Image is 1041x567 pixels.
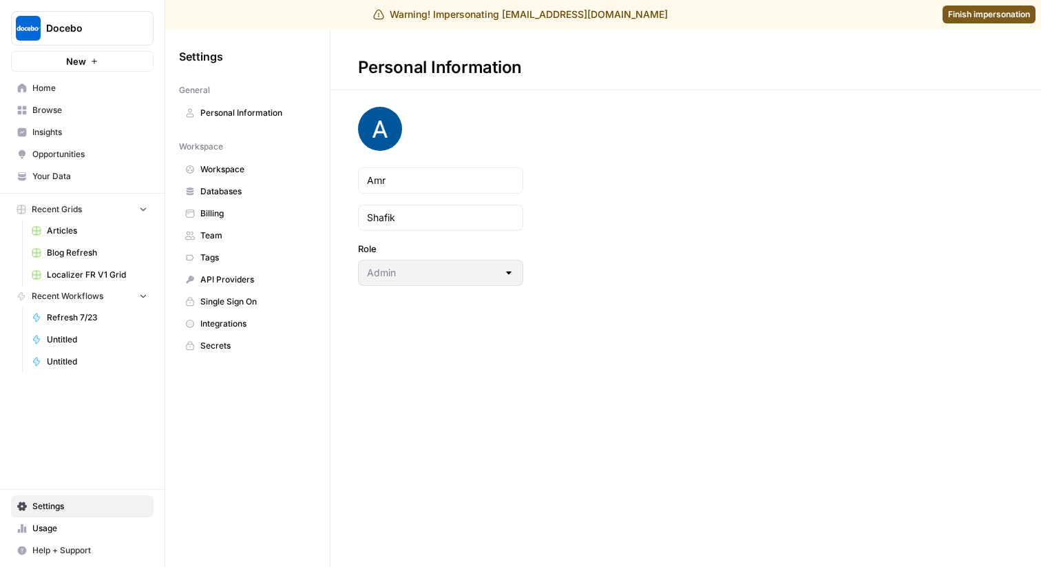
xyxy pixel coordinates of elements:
a: Untitled [25,329,154,351]
span: New [66,54,86,68]
span: API Providers [200,274,310,286]
button: Recent Grids [11,199,154,220]
a: Team [179,225,316,247]
span: Billing [200,207,310,220]
span: Settings [32,500,147,513]
button: Recent Workflows [11,286,154,307]
span: Articles [47,225,147,237]
span: Team [200,229,310,242]
span: Recent Workflows [32,290,103,302]
img: avatar [358,107,402,151]
span: Usage [32,522,147,535]
span: Secrets [200,340,310,352]
a: Articles [25,220,154,242]
a: Personal Information [179,102,316,124]
div: Personal Information [330,56,549,79]
a: Settings [11,495,154,517]
a: Usage [11,517,154,539]
span: Integrations [200,318,310,330]
a: Refresh 7/23 [25,307,154,329]
span: Opportunities [32,148,147,161]
a: Opportunities [11,143,154,165]
label: Role [358,242,523,256]
span: Refresh 7/23 [47,311,147,324]
button: Workspace: Docebo [11,11,154,45]
span: Browse [32,104,147,116]
span: Untitled [47,355,147,368]
a: Blog Refresh [25,242,154,264]
span: Insights [32,126,147,138]
span: Tags [200,251,310,264]
img: Docebo Logo [16,16,41,41]
div: Warning! Impersonating [EMAIL_ADDRESS][DOMAIN_NAME] [373,8,668,21]
a: Localizer FR V1 Grid [25,264,154,286]
span: Finish impersonation [948,8,1030,21]
span: General [179,84,210,96]
a: API Providers [179,269,316,291]
span: Untitled [47,333,147,346]
a: Tags [179,247,316,269]
span: Help + Support [32,544,147,557]
span: Blog Refresh [47,247,147,259]
span: Docebo [46,21,129,35]
a: Untitled [25,351,154,373]
span: Recent Grids [32,203,82,216]
span: Home [32,82,147,94]
a: Billing [179,203,316,225]
a: Workspace [179,158,316,181]
button: New [11,51,154,72]
span: Personal Information [200,107,310,119]
a: Browse [11,99,154,121]
span: Databases [200,185,310,198]
a: Integrations [179,313,316,335]
a: Single Sign On [179,291,316,313]
span: Settings [179,48,223,65]
button: Help + Support [11,539,154,561]
a: Insights [11,121,154,143]
a: Finish impersonation [943,6,1035,23]
span: Workspace [179,141,223,153]
a: Home [11,77,154,99]
span: Single Sign On [200,296,310,308]
a: Your Data [11,165,154,187]
span: Your Data [32,170,147,183]
span: Localizer FR V1 Grid [47,269,147,281]
span: Workspace [200,163,310,176]
a: Secrets [179,335,316,357]
a: Databases [179,181,316,203]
